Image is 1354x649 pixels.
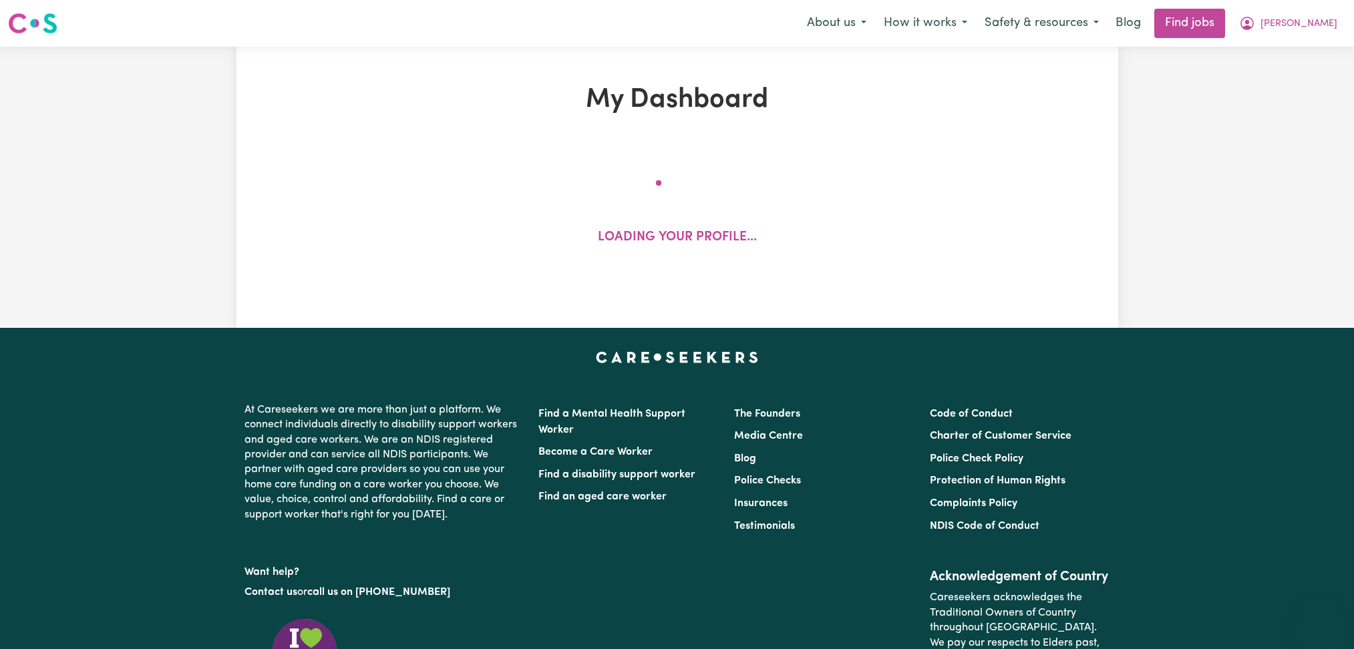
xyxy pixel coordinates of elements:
p: or [244,580,522,605]
a: Find a disability support worker [538,469,695,480]
a: Protection of Human Rights [930,475,1065,486]
a: Careseekers logo [8,8,57,39]
a: Contact us [244,587,297,598]
a: NDIS Code of Conduct [930,521,1039,531]
a: Police Check Policy [930,453,1023,464]
a: Blog [1108,9,1149,38]
a: Become a Care Worker [538,447,653,457]
a: Blog [734,453,756,464]
a: Complaints Policy [930,498,1017,509]
span: [PERSON_NAME] [1260,17,1337,31]
a: Find jobs [1154,9,1225,38]
iframe: Button to launch messaging window [1301,596,1343,638]
a: Find a Mental Health Support Worker [538,409,685,435]
a: Code of Conduct [930,409,1013,419]
a: Careseekers home page [596,352,758,363]
a: Insurances [734,498,788,509]
a: Find an aged care worker [538,491,667,502]
p: Want help? [244,560,522,580]
a: Charter of Customer Service [930,431,1071,441]
img: Careseekers logo [8,11,57,35]
a: The Founders [734,409,800,419]
button: Safety & resources [976,9,1108,37]
p: Loading your profile... [598,228,757,248]
a: call us on [PHONE_NUMBER] [307,587,450,598]
button: How it works [875,9,976,37]
h1: My Dashboard [391,84,963,116]
a: Testimonials [734,521,795,531]
h2: Acknowledgement of Country [930,569,1110,585]
button: My Account [1230,9,1346,37]
p: At Careseekers we are more than just a platform. We connect individuals directly to disability su... [244,397,522,527]
a: Media Centre [734,431,803,441]
button: About us [798,9,875,37]
a: Police Checks [734,475,801,486]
